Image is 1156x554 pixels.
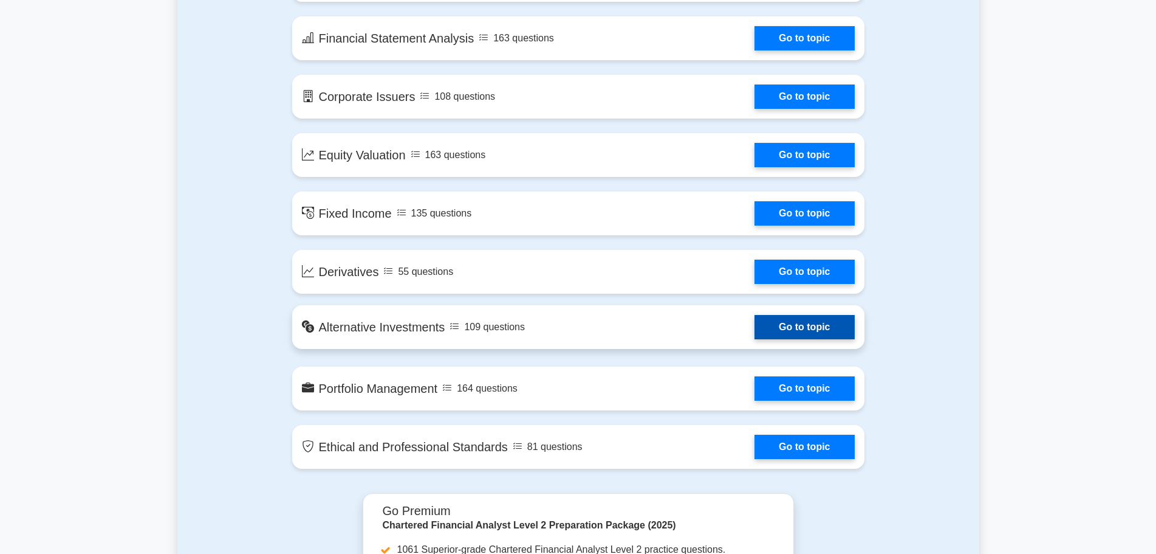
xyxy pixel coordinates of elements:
a: Go to topic [754,376,854,401]
a: Go to topic [754,85,854,109]
a: Go to topic [754,26,854,50]
a: Go to topic [754,260,854,284]
a: Go to topic [754,435,854,459]
a: Go to topic [754,315,854,339]
a: Go to topic [754,201,854,226]
a: Go to topic [754,143,854,167]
